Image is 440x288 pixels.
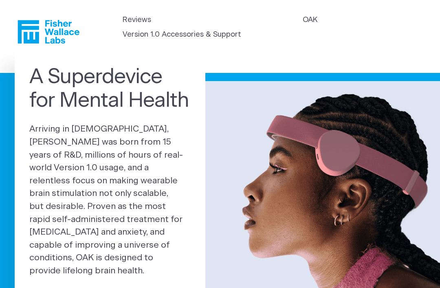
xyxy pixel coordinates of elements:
[123,15,151,26] a: Reviews
[303,15,317,26] a: OAK
[18,20,79,44] a: Fisher Wallace
[29,66,191,113] h1: A Superdevice for Mental Health
[29,123,191,277] p: Arriving in [DEMOGRAPHIC_DATA], [PERSON_NAME] was born from 15 years of R&D, millions of hours of...
[123,29,241,40] a: Version 1.0 Accessories & Support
